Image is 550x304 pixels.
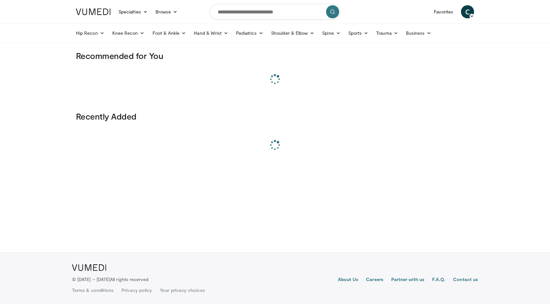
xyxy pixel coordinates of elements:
img: VuMedi Logo [76,9,111,15]
a: Foot & Ankle [149,27,190,40]
a: Specialties [115,5,152,18]
a: Terms & conditions [72,287,114,294]
a: Partner with us [391,276,424,284]
a: Shoulder & Elbow [267,27,318,40]
a: About Us [338,276,358,284]
a: Hand & Wrist [190,27,232,40]
a: Spine [318,27,344,40]
a: F.A.Q. [432,276,445,284]
a: Privacy policy [121,287,152,294]
a: Trauma [372,27,402,40]
a: C [461,5,474,18]
a: Careers [366,276,383,284]
h3: Recently Added [76,111,474,122]
p: © [DATE] – [DATE] [72,276,149,283]
a: Your privacy choices [160,287,205,294]
a: Knee Recon [108,27,149,40]
input: Search topics, interventions [210,4,340,20]
a: Contact us [453,276,478,284]
a: Sports [344,27,373,40]
a: Business [402,27,435,40]
img: VuMedi Logo [72,264,106,271]
a: Pediatrics [232,27,267,40]
h3: Recommended for You [76,50,474,61]
span: All rights reserved [110,276,148,282]
a: Hip Recon [72,27,108,40]
a: Browse [152,5,182,18]
a: Favorites [430,5,457,18]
